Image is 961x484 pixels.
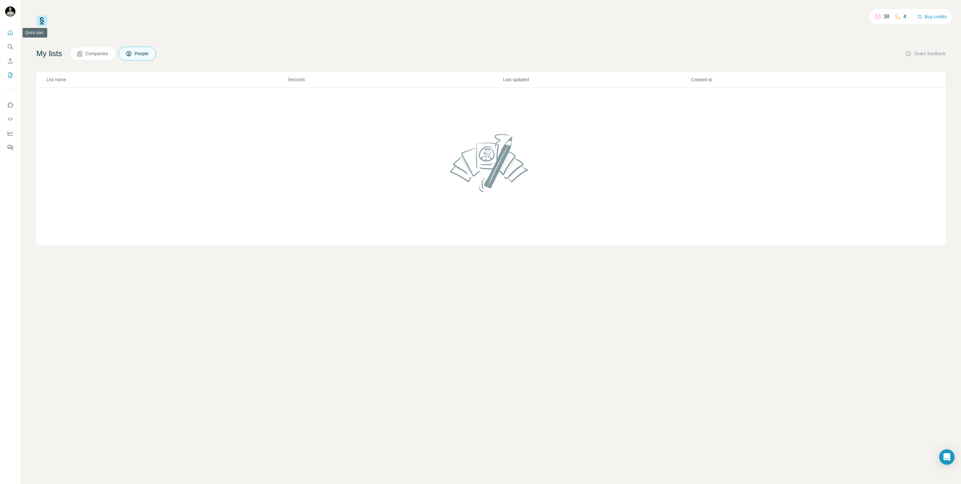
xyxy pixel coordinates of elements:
button: Use Surfe API [5,113,15,125]
button: Buy credits [917,12,947,21]
img: Avatar [5,6,15,17]
button: Quick start [5,27,15,39]
span: People [135,50,149,57]
button: Feedback [5,142,15,153]
img: Surfe Logo [36,15,47,26]
p: Created at [691,76,878,83]
p: Records [288,76,502,83]
p: Last updated [503,76,690,83]
h4: My lists [36,48,62,59]
button: Use Surfe on LinkedIn [5,99,15,111]
span: Companies [85,50,109,57]
button: Share feedback [905,50,946,57]
button: Dashboard [5,127,15,139]
p: 4 [904,13,906,21]
button: Search [5,41,15,53]
div: Open Intercom Messenger [939,449,955,465]
p: 38 [884,13,889,21]
p: List name [47,76,287,83]
button: Enrich CSV [5,55,15,67]
img: No lists found [447,128,535,197]
button: My lists [5,69,15,81]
